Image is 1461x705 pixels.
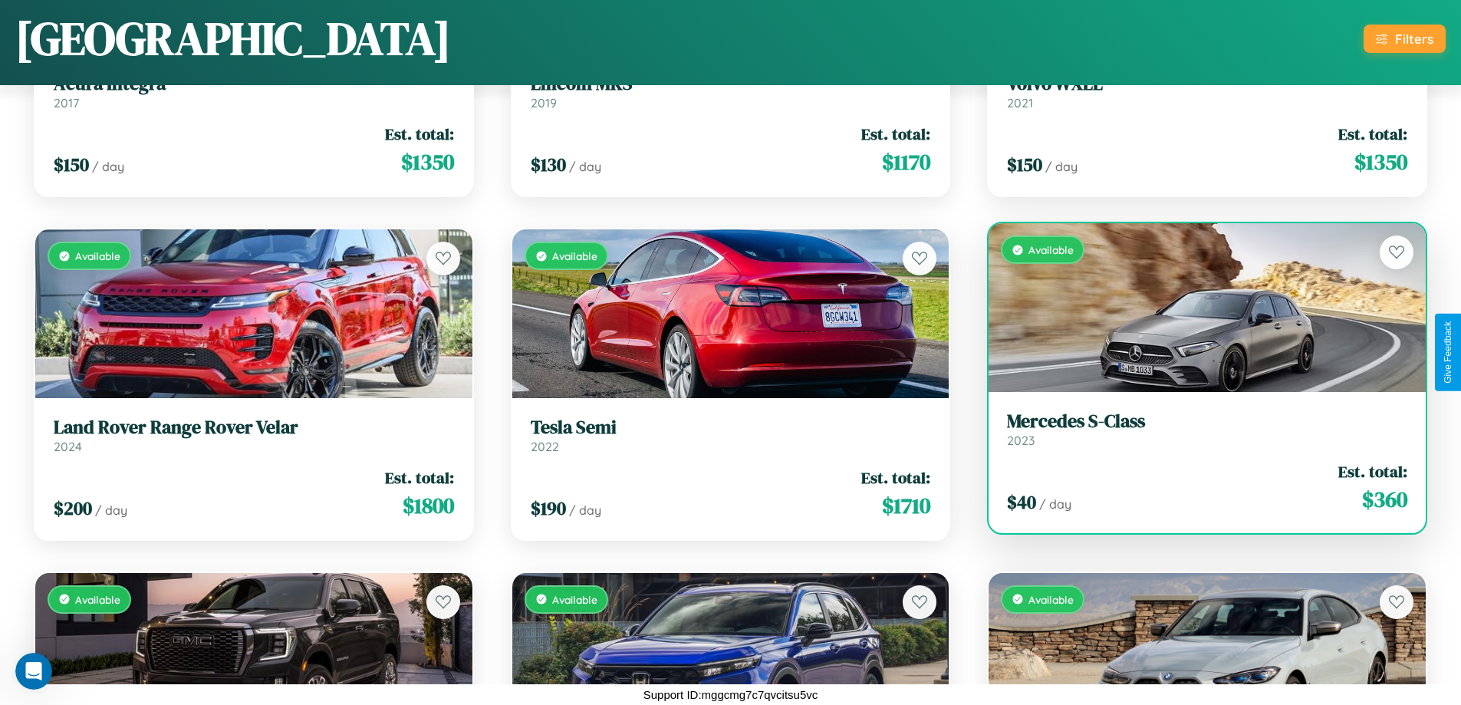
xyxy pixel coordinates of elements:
[54,439,82,454] span: 2024
[401,147,454,177] span: $ 1350
[1007,73,1407,110] a: Volvo WXLL2021
[54,417,454,454] a: Land Rover Range Rover Velar2024
[1362,484,1407,515] span: $ 360
[1045,159,1078,174] span: / day
[54,73,454,110] a: Acura Integra2017
[643,684,818,705] p: Support ID: mggcmg7c7qvcitsu5vc
[385,466,454,489] span: Est. total:
[15,7,451,70] h1: [GEOGRAPHIC_DATA]
[569,502,601,518] span: / day
[569,159,601,174] span: / day
[54,95,79,110] span: 2017
[95,502,127,518] span: / day
[403,490,454,521] span: $ 1800
[531,152,566,177] span: $ 130
[861,466,930,489] span: Est. total:
[15,653,52,690] iframe: Intercom live chat
[75,593,120,606] span: Available
[1007,95,1033,110] span: 2021
[531,439,559,454] span: 2022
[92,159,124,174] span: / day
[882,490,930,521] span: $ 1710
[552,593,597,606] span: Available
[1354,147,1407,177] span: $ 1350
[1395,31,1433,47] div: Filters
[531,496,566,521] span: $ 190
[1039,496,1071,512] span: / day
[1338,460,1407,483] span: Est. total:
[1007,489,1036,515] span: $ 40
[1007,152,1042,177] span: $ 150
[1338,123,1407,145] span: Est. total:
[531,417,931,454] a: Tesla Semi2022
[1007,410,1407,448] a: Mercedes S-Class2023
[531,417,931,439] h3: Tesla Semi
[1028,243,1074,256] span: Available
[531,95,557,110] span: 2019
[1007,410,1407,433] h3: Mercedes S-Class
[75,249,120,262] span: Available
[54,152,89,177] span: $ 150
[1007,433,1035,448] span: 2023
[54,417,454,439] h3: Land Rover Range Rover Velar
[54,496,92,521] span: $ 200
[385,123,454,145] span: Est. total:
[552,249,597,262] span: Available
[861,123,930,145] span: Est. total:
[1028,593,1074,606] span: Available
[531,73,931,110] a: Lincoln MKS2019
[1364,25,1446,53] button: Filters
[882,147,930,177] span: $ 1170
[1443,321,1453,384] div: Give Feedback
